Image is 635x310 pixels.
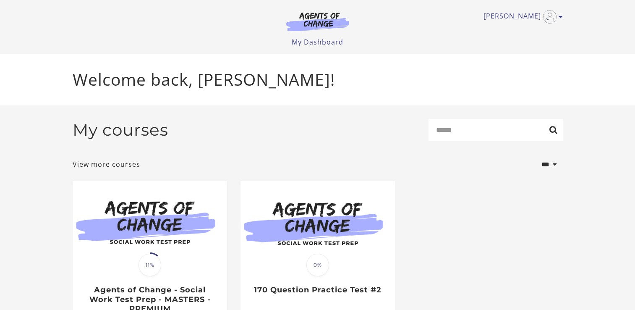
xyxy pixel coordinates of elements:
h3: 170 Question Practice Test #2 [249,285,386,295]
span: 11% [138,254,161,276]
p: Welcome back, [PERSON_NAME]! [73,67,563,92]
a: My Dashboard [292,37,343,47]
h2: My courses [73,120,168,140]
span: 0% [306,254,329,276]
a: View more courses [73,159,140,169]
img: Agents of Change Logo [277,12,358,31]
a: Toggle menu [483,10,559,24]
